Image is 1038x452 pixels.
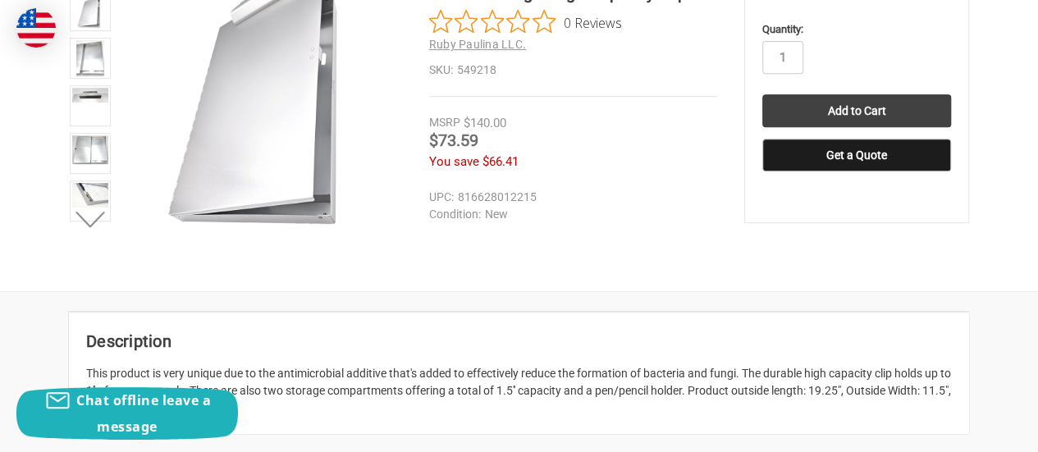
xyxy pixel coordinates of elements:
label: Quantity: [762,21,951,38]
span: $140.00 [464,116,506,130]
dd: 549218 [429,62,717,79]
dt: UPC: [429,189,454,206]
div: This product is very unique due to the antimicrobial additive that's added to effectively reduce ... [86,365,952,417]
div: MSRP [429,114,460,131]
span: $66.41 [482,154,519,169]
img: 11x17 Clipboard Aluminum Storage Box Featuring a High Capacity Clip [72,88,108,103]
h2: Description [86,329,952,354]
span: $73.59 [429,130,478,150]
img: 11x17 Clipboard Aluminum Storage Box Featuring a High Capacity Clip [72,135,108,163]
input: Add to Cart [762,94,951,127]
dt: SKU: [429,62,453,79]
a: Ruby Paulina LLC. [429,38,526,51]
dd: New [429,206,710,223]
img: 11x17 Clipboard Aluminum Storage Box Featuring a High Capacity Clip [72,183,108,208]
button: Chat offline leave a message [16,387,238,440]
img: 11x17 Clipboard Aluminum Storage Box Featuring a High Capacity Clip [76,40,104,76]
button: Next [66,203,116,235]
span: You save [429,154,479,169]
dt: Condition: [429,206,481,223]
span: 0 Reviews [564,10,622,34]
span: Chat offline leave a message [76,391,211,436]
img: duty and tax information for United States [16,8,56,48]
dd: 816628012215 [429,189,710,206]
button: Rated 0 out of 5 stars from 0 reviews. Jump to reviews. [429,10,622,34]
button: Get a Quote [762,139,951,171]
